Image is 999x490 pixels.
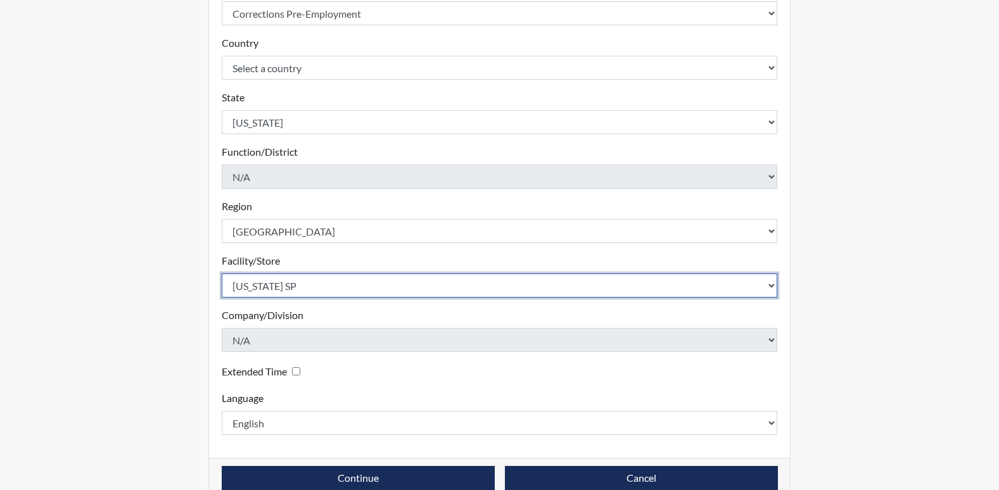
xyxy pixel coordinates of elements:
label: Function/District [222,144,298,160]
button: Cancel [505,466,778,490]
label: Company/Division [222,308,303,323]
label: Language [222,391,264,406]
label: Facility/Store [222,253,280,268]
button: Continue [222,466,495,490]
label: Region [222,199,252,214]
label: Extended Time [222,364,287,379]
label: State [222,90,245,105]
label: Country [222,35,258,51]
div: Checking this box will provide the interviewee with an accomodation of extra time to answer each ... [222,362,305,380]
